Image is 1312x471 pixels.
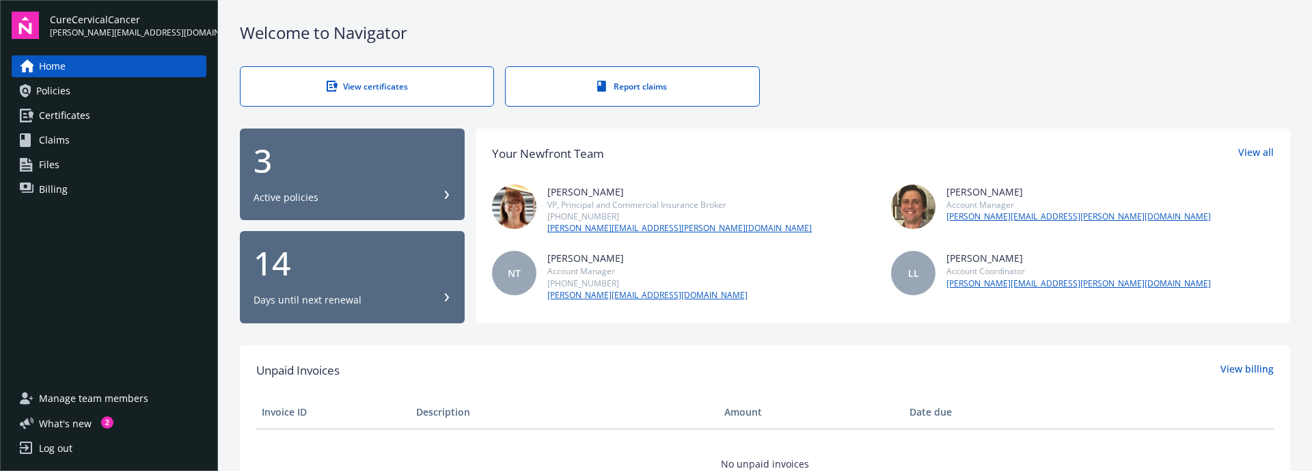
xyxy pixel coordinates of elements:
a: Home [12,55,206,77]
th: Amount [719,396,904,429]
div: Report claims [533,81,731,92]
div: [PERSON_NAME] [946,185,1211,199]
div: Account Manager [547,265,748,277]
div: Log out [39,438,72,459]
span: [PERSON_NAME][EMAIL_ADDRESS][DOMAIN_NAME] [50,27,206,39]
th: Invoice ID [256,396,411,429]
a: View all [1238,145,1274,163]
img: photo [492,185,536,229]
div: [PHONE_NUMBER] [547,211,812,222]
div: VP, Principal and Commercial Insurance Broker [547,199,812,211]
th: Description [411,396,719,429]
button: 14Days until next renewal [240,231,465,323]
span: What ' s new [39,416,92,431]
span: Certificates [39,105,90,126]
a: Certificates [12,105,206,126]
div: Account Coordinator [946,265,1211,277]
a: [PERSON_NAME][EMAIL_ADDRESS][PERSON_NAME][DOMAIN_NAME] [946,278,1211,290]
span: Home [39,55,66,77]
div: View certificates [268,81,466,92]
a: Report claims [505,66,759,107]
a: [PERSON_NAME][EMAIL_ADDRESS][PERSON_NAME][DOMAIN_NAME] [946,211,1211,223]
div: 14 [254,247,451,280]
span: Files [39,154,59,176]
a: [PERSON_NAME][EMAIL_ADDRESS][DOMAIN_NAME] [547,289,748,301]
a: View billing [1220,362,1274,379]
div: [PHONE_NUMBER] [547,278,748,289]
button: CureCervicalCancer[PERSON_NAME][EMAIL_ADDRESS][DOMAIN_NAME] [50,12,206,39]
div: 2 [101,416,113,429]
div: Your Newfront Team [492,145,604,163]
span: NT [508,266,521,280]
img: photo [891,185,935,229]
button: 3Active policies [240,129,465,221]
span: Claims [39,129,70,151]
div: [PERSON_NAME] [946,251,1211,265]
a: Policies [12,80,206,102]
span: Manage team members [39,388,148,409]
img: navigator-logo.svg [12,12,39,39]
div: [PERSON_NAME] [547,185,812,199]
span: Billing [39,178,68,200]
a: Files [12,154,206,176]
span: Unpaid Invoices [256,362,340,379]
th: Date due [904,396,1058,429]
a: View certificates [240,66,494,107]
div: [PERSON_NAME] [547,251,748,265]
div: Active policies [254,191,318,204]
a: Manage team members [12,388,206,409]
div: Days until next renewal [254,293,361,307]
div: Account Manager [946,199,1211,211]
a: [PERSON_NAME][EMAIL_ADDRESS][PERSON_NAME][DOMAIN_NAME] [547,222,812,234]
div: 3 [254,144,451,177]
button: What's new2 [12,416,113,431]
a: Claims [12,129,206,151]
a: Billing [12,178,206,200]
span: LL [908,266,919,280]
span: CureCervicalCancer [50,12,206,27]
div: Welcome to Navigator [240,21,1290,44]
span: Policies [36,80,70,102]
